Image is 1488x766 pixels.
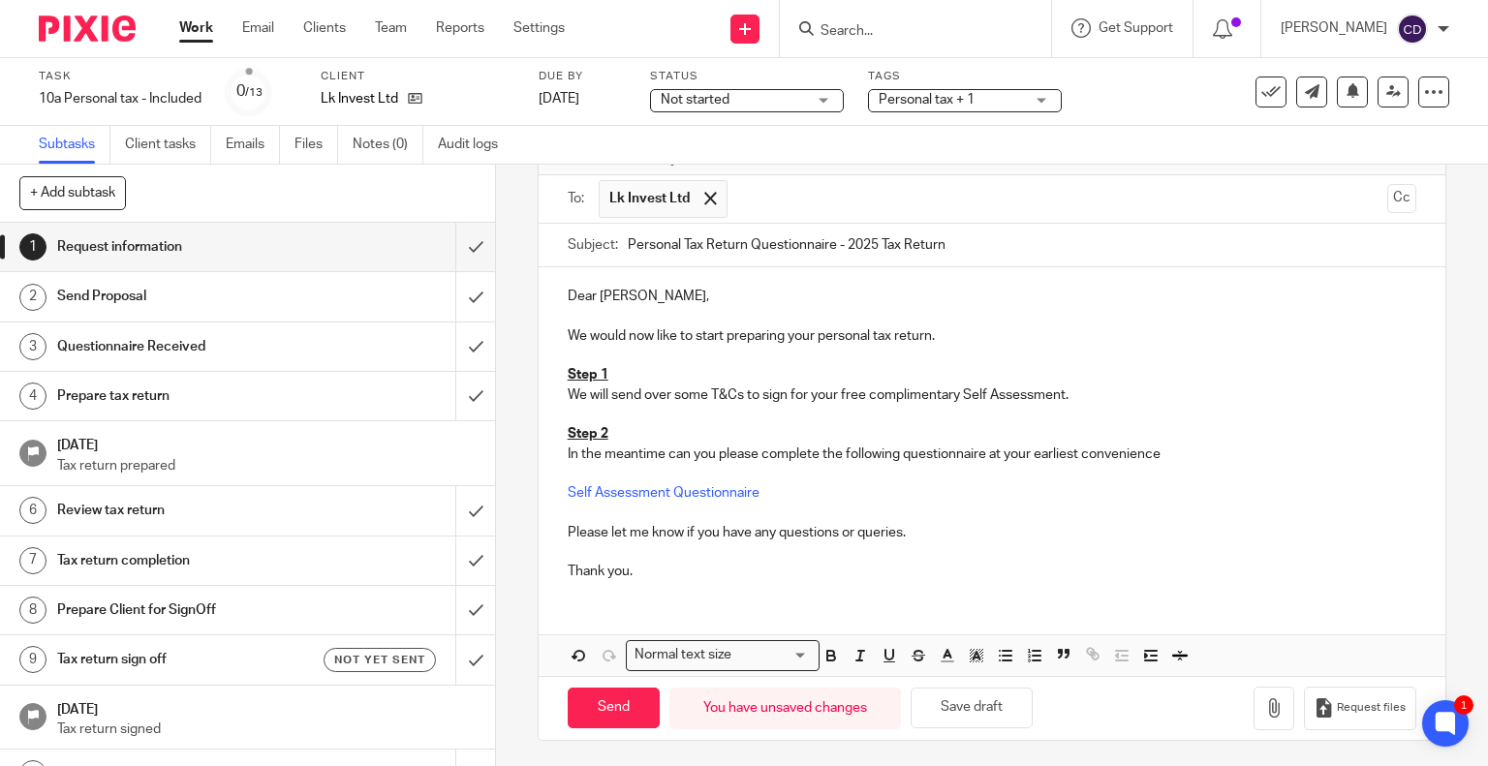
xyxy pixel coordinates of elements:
label: To: [568,189,589,208]
h1: [DATE] [57,431,476,455]
a: Subtasks [39,126,110,164]
a: Self Assessment Questionnaire [568,486,759,500]
p: In the meantime can you please complete the following questionnaire at your earliest convenience [568,444,1417,464]
div: Search for option [626,640,820,670]
div: 2 [19,284,46,311]
button: + Add subtask [19,176,126,209]
a: Reports [436,18,484,38]
div: 8 [19,597,46,624]
button: Cc [1387,184,1416,213]
label: Subject: [568,235,618,255]
input: Search [819,23,993,41]
span: Not yet sent [334,652,425,668]
p: We will send over some T&Cs to sign for your free complimentary Self Assessment. [568,385,1417,405]
img: Pixie [39,15,136,42]
h1: Request information [57,232,310,261]
button: Save draft [911,688,1033,729]
small: /13 [245,87,263,98]
p: Lk Invest Ltd [321,89,398,108]
input: Send [568,688,660,729]
h1: Tax return completion [57,546,310,575]
u: Step 2 [568,427,608,441]
a: Clients [303,18,346,38]
a: Emails [226,126,280,164]
button: Request files [1304,687,1416,730]
div: 10a Personal tax - Included [39,89,201,108]
span: Personal tax + 1 [879,93,975,107]
div: 7 [19,547,46,574]
h1: Questionnaire Received [57,332,310,361]
label: Tags [868,69,1062,84]
div: 1 [19,233,46,260]
label: Status [650,69,844,84]
span: [DATE] [539,92,579,106]
span: Lk Invest Ltd [609,189,690,208]
div: You have unsaved changes [669,688,901,729]
a: Settings [513,18,565,38]
p: [PERSON_NAME] [1281,18,1387,38]
img: svg%3E [1397,14,1428,45]
label: Client [321,69,514,84]
input: Search for option [738,645,808,665]
p: Thank you. [568,562,1417,581]
h1: Prepare tax return [57,382,310,411]
a: Files [294,126,338,164]
div: 1 [1454,695,1473,715]
p: Tax return signed [57,720,476,739]
h1: Tax return sign off [57,645,310,674]
span: Normal text size [631,645,736,665]
a: Team [375,18,407,38]
p: Dear [PERSON_NAME], [568,287,1417,306]
a: Notes (0) [353,126,423,164]
h1: Prepare Client for SignOff [57,596,310,625]
span: Not started [661,93,729,107]
div: 3 [19,333,46,360]
a: Email [242,18,274,38]
label: Task [39,69,201,84]
div: 9 [19,646,46,673]
div: 4 [19,383,46,410]
a: Audit logs [438,126,512,164]
h1: Send Proposal [57,282,310,311]
p: Tax return prepared [57,456,476,475]
u: Step 1 [568,368,608,382]
div: 6 [19,497,46,524]
a: Client tasks [125,126,211,164]
h1: [DATE] [57,695,476,720]
div: 0 [236,80,263,103]
p: We would now like to start preparing your personal tax return. [568,326,1417,346]
label: Due by [539,69,626,84]
span: Get Support [1099,21,1173,35]
span: Request files [1337,700,1406,716]
a: Work [179,18,213,38]
p: Please let me know if you have any questions or queries. [568,523,1417,542]
h1: Review tax return [57,496,310,525]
